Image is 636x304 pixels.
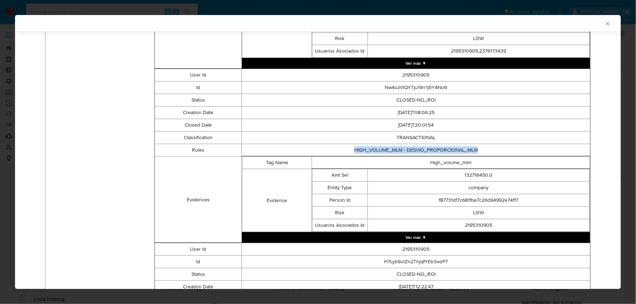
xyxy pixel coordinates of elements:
td: 2195310905 [242,69,591,82]
td: Id [155,256,242,268]
td: [DATE]T08:06:25 [242,107,591,119]
td: LOW [368,33,589,45]
td: Usuarios Asociados Id [312,45,368,58]
td: CLOSED-NO_ROI [242,94,591,107]
button: Expand array [242,232,590,243]
td: Id [155,82,242,94]
td: HIGH_VOLUME_MLM - DESVIO_PROPORCIONAL_MLM [242,144,591,157]
td: company [368,182,589,194]
td: Creation Date [155,281,242,293]
td: Closed Date [155,119,242,132]
td: H7Lyb9utZn2ThjqPrEb3wzP7 [242,256,591,268]
td: CLOSED-NO_ROI [242,268,591,281]
td: Person Id [312,194,368,207]
td: Classification [155,132,242,144]
td: Evidences [155,157,242,243]
td: Amt Sel [312,169,368,182]
td: Entity Type [312,182,368,194]
td: Rules [155,144,242,157]
td: Creation Date [155,107,242,119]
td: Status [155,268,242,281]
td: Tag Name [242,157,312,169]
td: Evidence [242,169,312,232]
td: Risk [312,33,368,45]
td: TRANSACTIONAL [242,132,591,144]
td: 2195310905,2376173439 [368,45,589,58]
td: User Id [155,69,242,82]
td: Usuarios Asociados Id [312,219,368,232]
td: Status [155,94,242,107]
td: Risk [312,207,368,219]
td: 2195310905 [368,219,589,232]
div: closure-recommendation-modal [15,15,621,289]
button: Expand array [242,58,590,69]
td: 2195310905 [242,243,591,256]
td: LOW [368,207,589,219]
td: Nw4uzVlQYTju19rr1j5Y4No9 [242,82,591,94]
td: 132716450.0 [368,169,589,182]
td: User Id [155,243,242,256]
td: [DATE]T20:01:54 [242,119,591,132]
td: [DATE]T12:22:47 [242,281,591,293]
td: f87731df7c681fbe7c26d94992e74ff7 [368,194,589,207]
button: Cerrar ventana [604,20,611,26]
td: High_volume_mlm [312,157,590,169]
